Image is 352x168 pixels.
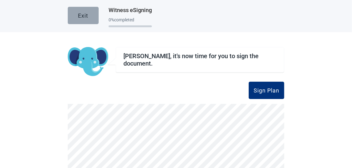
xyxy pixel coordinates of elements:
[109,6,152,15] h1: Witness eSigning
[123,52,277,67] div: [PERSON_NAME], it's now time for you to sign the document.
[78,12,88,19] div: Exit
[249,82,284,99] button: Sign Plan
[254,87,279,93] div: Sign Plan
[109,17,152,22] div: 0 % completed
[68,7,99,24] button: Exit
[68,47,108,77] img: Koda Elephant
